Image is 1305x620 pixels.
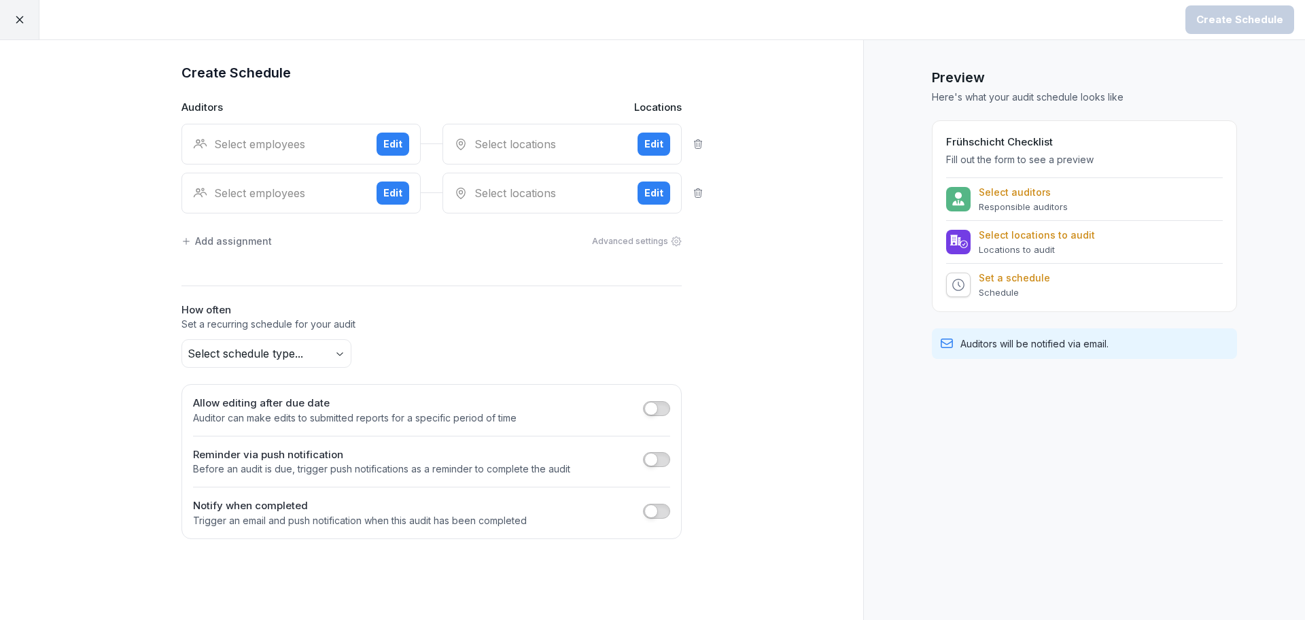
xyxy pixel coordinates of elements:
[638,133,670,156] button: Edit
[932,67,1237,88] h1: Preview
[454,185,627,201] div: Select locations
[979,186,1068,199] p: Select auditors
[979,272,1050,284] p: Set a schedule
[644,186,663,201] div: Edit
[193,514,527,528] p: Trigger an email and push notification when this audit has been completed
[638,182,670,205] button: Edit
[592,235,682,247] div: Advanced settings
[377,133,409,156] button: Edit
[181,317,682,331] p: Set a recurring schedule for your audit
[193,447,570,463] h2: Reminder via push notification
[1185,5,1294,34] button: Create Schedule
[193,498,527,514] h2: Notify when completed
[181,303,682,318] h2: How often
[979,287,1050,298] p: Schedule
[193,136,366,152] div: Select employees
[644,137,663,152] div: Edit
[979,229,1095,241] p: Select locations to audit
[979,244,1095,255] p: Locations to audit
[946,135,1223,150] h2: Frühschicht Checklist
[383,137,402,152] div: Edit
[383,186,402,201] div: Edit
[193,462,570,476] p: Before an audit is due, trigger push notifications as a reminder to complete the audit
[946,153,1223,167] p: Fill out the form to see a preview
[634,100,682,116] p: Locations
[1196,12,1283,27] div: Create Schedule
[979,201,1068,212] p: Responsible auditors
[181,234,272,248] div: Add assignment
[960,337,1109,351] p: Auditors will be notified via email.
[193,411,517,425] p: Auditor can make edits to submitted reports for a specific period of time
[454,136,627,152] div: Select locations
[193,396,517,411] h2: Allow editing after due date
[181,100,223,116] p: Auditors
[181,62,682,84] h1: Create Schedule
[193,185,366,201] div: Select employees
[932,90,1237,104] p: Here's what your audit schedule looks like
[377,182,409,205] button: Edit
